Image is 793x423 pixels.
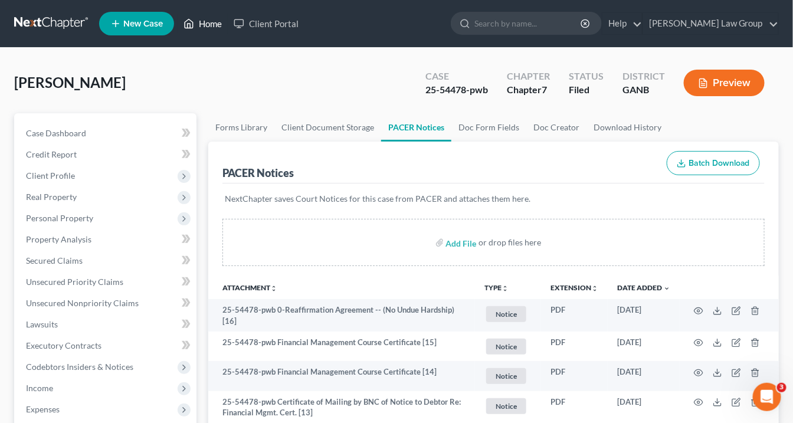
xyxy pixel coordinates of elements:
[507,83,550,97] div: Chapter
[228,13,304,34] a: Client Portal
[26,149,77,159] span: Credit Report
[26,192,77,202] span: Real Property
[484,304,532,324] a: Notice
[17,123,196,144] a: Case Dashboard
[591,285,598,292] i: unfold_more
[608,361,680,391] td: [DATE]
[26,170,75,181] span: Client Profile
[777,383,787,392] span: 3
[608,299,680,332] td: [DATE]
[602,13,642,34] a: Help
[425,83,488,97] div: 25-54478-pwb
[17,293,196,314] a: Unsecured Nonpriority Claims
[225,193,762,205] p: NextChapter saves Court Notices for this case from PACER and attaches them here.
[608,332,680,362] td: [DATE]
[753,383,781,411] iframe: Intercom live chat
[222,283,277,292] a: Attachmentunfold_more
[26,213,93,223] span: Personal Property
[474,12,582,34] input: Search by name...
[617,283,670,292] a: Date Added expand_more
[17,335,196,356] a: Executory Contracts
[17,271,196,293] a: Unsecured Priority Claims
[526,113,586,142] a: Doc Creator
[208,332,475,362] td: 25-54478-pwb Financial Management Course Certificate [15]
[178,13,228,34] a: Home
[17,250,196,271] a: Secured Claims
[222,166,294,180] div: PACER Notices
[663,285,670,292] i: expand_more
[26,340,101,350] span: Executory Contracts
[14,74,126,91] span: [PERSON_NAME]
[26,277,123,287] span: Unsecured Priority Claims
[26,255,83,265] span: Secured Claims
[569,83,604,97] div: Filed
[26,234,91,244] span: Property Analysis
[643,13,778,34] a: [PERSON_NAME] Law Group
[274,113,381,142] a: Client Document Storage
[541,299,608,332] td: PDF
[507,70,550,83] div: Chapter
[486,368,526,384] span: Notice
[622,83,665,97] div: GANB
[541,361,608,391] td: PDF
[484,284,509,292] button: TYPEunfold_more
[26,128,86,138] span: Case Dashboard
[479,237,542,248] div: or drop files here
[26,362,133,372] span: Codebtors Insiders & Notices
[486,306,526,322] span: Notice
[541,332,608,362] td: PDF
[26,298,139,308] span: Unsecured Nonpriority Claims
[689,158,750,168] span: Batch Download
[26,319,58,329] span: Lawsuits
[586,113,669,142] a: Download History
[502,285,509,292] i: unfold_more
[486,339,526,355] span: Notice
[208,361,475,391] td: 25-54478-pwb Financial Management Course Certificate [14]
[684,70,765,96] button: Preview
[26,404,60,414] span: Expenses
[622,70,665,83] div: District
[484,366,532,386] a: Notice
[451,113,526,142] a: Doc Form Fields
[484,337,532,356] a: Notice
[17,229,196,250] a: Property Analysis
[270,285,277,292] i: unfold_more
[208,113,274,142] a: Forms Library
[123,19,163,28] span: New Case
[26,383,53,393] span: Income
[484,396,532,416] a: Notice
[17,314,196,335] a: Lawsuits
[542,84,547,95] span: 7
[667,151,760,176] button: Batch Download
[381,113,451,142] a: PACER Notices
[208,299,475,332] td: 25-54478-pwb 0-Reaffirmation Agreement -- (No Undue Hardship) [16]
[17,144,196,165] a: Credit Report
[425,70,488,83] div: Case
[550,283,598,292] a: Extensionunfold_more
[569,70,604,83] div: Status
[486,398,526,414] span: Notice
